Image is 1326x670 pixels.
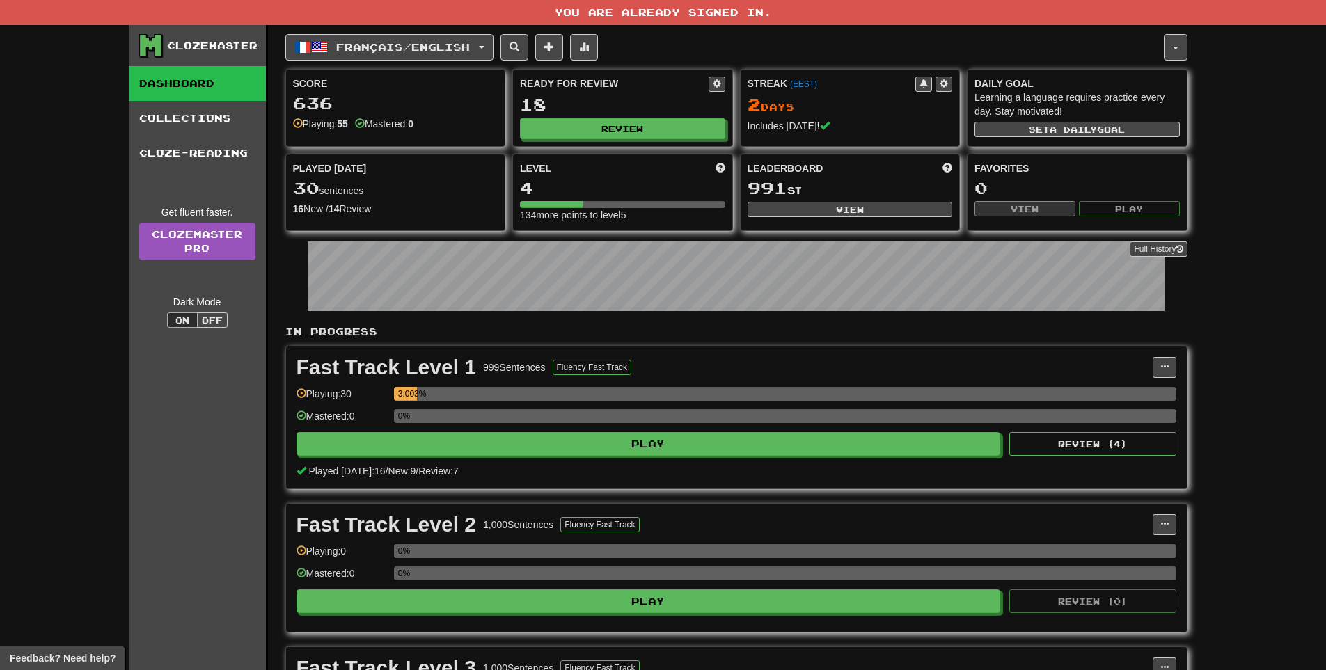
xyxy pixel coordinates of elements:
[293,180,498,198] div: sentences
[337,118,348,129] strong: 55
[974,201,1075,216] button: View
[1130,241,1187,257] button: Full History
[139,295,255,309] div: Dark Mode
[570,34,598,61] button: More stats
[520,180,725,197] div: 4
[748,202,953,217] button: View
[293,77,498,90] div: Score
[500,34,528,61] button: Search sentences
[520,161,551,175] span: Level
[535,34,563,61] button: Add sentence to collection
[129,101,266,136] a: Collections
[167,39,258,53] div: Clozemaster
[297,409,387,432] div: Mastered: 0
[416,465,418,477] span: /
[297,387,387,410] div: Playing: 30
[716,161,725,175] span: Score more points to level up
[408,118,413,129] strong: 0
[942,161,952,175] span: This week in points, UTC
[355,117,413,131] div: Mastered:
[285,325,1187,339] p: In Progress
[483,518,553,532] div: 1,000 Sentences
[1009,432,1176,456] button: Review (4)
[1079,201,1180,216] button: Play
[748,161,823,175] span: Leaderboard
[553,360,631,375] button: Fluency Fast Track
[748,180,953,198] div: st
[297,544,387,567] div: Playing: 0
[974,161,1180,175] div: Favorites
[974,77,1180,90] div: Daily Goal
[293,178,319,198] span: 30
[293,203,304,214] strong: 16
[520,208,725,222] div: 134 more points to level 5
[293,202,498,216] div: New / Review
[748,96,953,114] div: Day s
[790,79,817,89] a: (EEST)
[293,95,498,112] div: 636
[285,34,494,61] button: Français/English
[293,161,367,175] span: Played [DATE]
[139,223,255,260] a: ClozemasterPro
[297,566,387,589] div: Mastered: 0
[388,465,416,477] span: New: 9
[129,66,266,101] a: Dashboard
[329,203,340,214] strong: 14
[10,651,116,665] span: Open feedback widget
[748,77,916,90] div: Streak
[297,514,477,535] div: Fast Track Level 2
[297,589,1001,613] button: Play
[560,517,639,532] button: Fluency Fast Track
[748,95,761,114] span: 2
[748,178,787,198] span: 991
[336,41,470,53] span: Français / English
[974,90,1180,118] div: Learning a language requires practice every day. Stay motivated!
[418,465,459,477] span: Review: 7
[520,77,709,90] div: Ready for Review
[297,432,1001,456] button: Play
[748,119,953,133] div: Includes [DATE]!
[1050,125,1097,134] span: a daily
[129,136,266,170] a: Cloze-Reading
[974,180,1180,197] div: 0
[297,357,477,378] div: Fast Track Level 1
[139,205,255,219] div: Get fluent faster.
[1009,589,1176,613] button: Review (0)
[293,117,348,131] div: Playing:
[386,465,388,477] span: /
[197,312,228,328] button: Off
[520,118,725,139] button: Review
[308,465,385,477] span: Played [DATE]: 16
[483,360,546,374] div: 999 Sentences
[520,96,725,113] div: 18
[167,312,198,328] button: On
[974,122,1180,137] button: Seta dailygoal
[398,387,418,401] div: 3.003%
